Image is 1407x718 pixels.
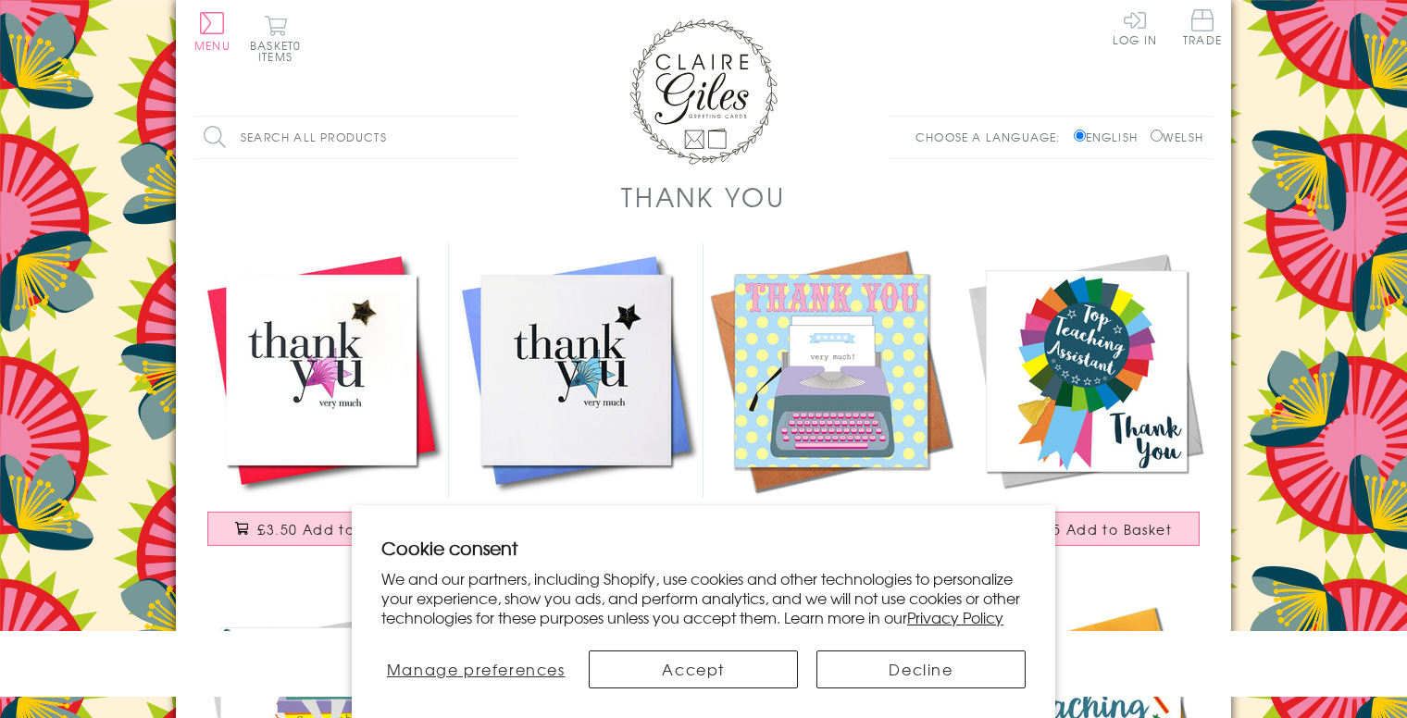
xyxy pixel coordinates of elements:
a: Thank You Card, Typewriter, Thank You Very Much! £3.50 Add to Basket [703,243,958,564]
img: Thank You Card, Typewriter, Thank You Very Much! [703,243,958,498]
input: Welsh [1151,130,1163,142]
button: Decline [816,650,1026,688]
img: Thank You Card, Pink Star, Thank You Very Much, Embellished with a padded star [194,243,449,498]
button: Manage preferences [381,650,570,688]
label: English [1074,129,1147,145]
span: Manage preferences [387,658,566,680]
img: Thank You Card, Blue Star, Thank You Very Much, Embellished with a padded star [449,243,703,498]
button: Accept [589,650,798,688]
h2: Cookie consent [381,535,1026,561]
button: £3.75 Add to Basket [971,512,1201,546]
img: Thank You Teaching Assistant Card, Rosette, Embellished with a colourful tassel [958,243,1213,498]
input: Search all products [194,117,518,158]
img: Claire Giles Greetings Cards [629,19,778,165]
button: Basket0 items [250,15,301,62]
a: Log In [1113,9,1157,45]
a: Trade [1183,9,1222,49]
a: Privacy Policy [907,606,1003,628]
p: Choose a language: [915,129,1070,145]
label: Welsh [1151,129,1203,145]
input: English [1074,130,1086,142]
input: Search [500,117,518,158]
span: £3.50 Add to Basket [257,520,408,538]
span: 0 items [258,37,301,65]
button: £3.50 Add to Basket [207,512,437,546]
span: Trade [1183,9,1222,45]
p: We and our partners, including Shopify, use cookies and other technologies to personalize your ex... [381,569,1026,626]
h1: Thank You [621,178,786,216]
button: Menu [194,12,230,51]
a: Thank You Card, Pink Star, Thank You Very Much, Embellished with a padded star £3.50 Add to Basket [194,243,449,564]
a: Thank You Card, Blue Star, Thank You Very Much, Embellished with a padded star £3.50 Add to Basket [449,243,703,564]
span: £3.75 Add to Basket [1021,520,1172,538]
span: Menu [194,37,230,54]
a: Thank You Teaching Assistant Card, Rosette, Embellished with a colourful tassel £3.75 Add to Basket [958,243,1213,564]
